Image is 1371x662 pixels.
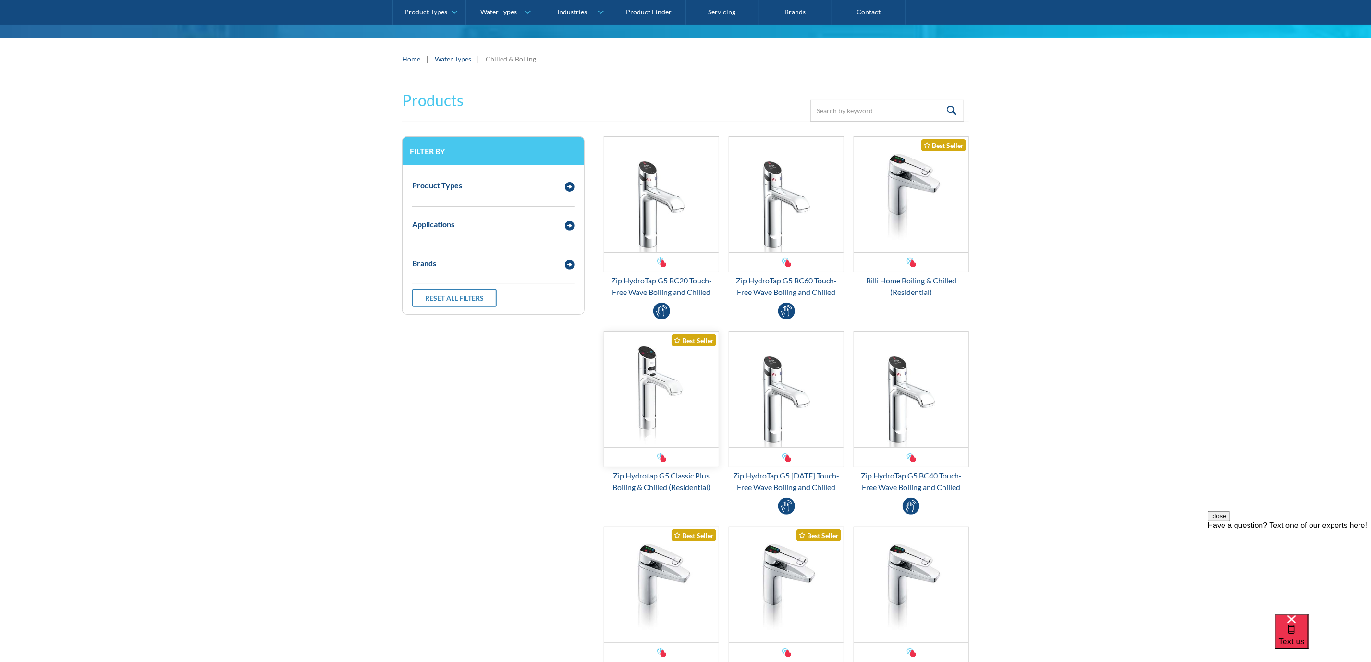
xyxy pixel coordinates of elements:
[921,139,966,151] div: Best Seller
[476,53,481,64] div: |
[729,137,844,252] img: Zip HydroTap G5 BC60 Touch-Free Wave Boiling and Chilled
[796,529,841,541] div: Best Seller
[672,334,716,346] div: Best Seller
[729,275,844,298] div: Zip HydroTap G5 BC60 Touch-Free Wave Boiling and Chilled
[854,527,968,642] img: Billi Quadra 4180 Boiling & Chilled - 350/175 (Commercial)
[854,332,968,447] img: Zip HydroTap G5 BC40 Touch-Free Wave Boiling and Chilled
[729,470,844,493] div: Zip HydroTap G5 [DATE] Touch-Free Wave Boiling and Chilled
[672,529,716,541] div: Best Seller
[486,54,536,64] div: Chilled & Boiling
[412,289,497,307] a: Reset all filters
[1275,614,1371,662] iframe: podium webchat widget bubble
[1208,511,1371,626] iframe: podium webchat widget prompt
[402,89,464,112] h2: Products
[604,275,719,298] div: Zip HydroTap G5 BC20 Touch-Free Wave Boiling and Chilled
[729,136,844,298] a: Zip HydroTap G5 BC60 Touch-Free Wave Boiling and ChilledZip HydroTap G5 BC60 Touch-Free Wave Boil...
[435,54,471,64] a: Water Types
[810,100,964,122] input: Search by keyword
[412,219,454,230] div: Applications
[425,53,430,64] div: |
[404,8,447,16] div: Product Types
[729,332,844,447] img: Zip HydroTap G5 BC100 Touch-Free Wave Boiling and Chilled
[412,257,436,269] div: Brands
[729,527,844,642] img: Billi Quadra Compact Boiling & Chilled 100/150 (Commercial)
[854,137,968,252] img: Billi Home Boiling & Chilled (Residential)
[604,137,719,252] img: Zip HydroTap G5 BC20 Touch-Free Wave Boiling and Chilled
[557,8,587,16] div: Industries
[729,331,844,493] a: Zip HydroTap G5 BC100 Touch-Free Wave Boiling and ChilledZip HydroTap G5 [DATE] Touch-Free Wave B...
[604,331,719,493] a: Zip Hydrotap G5 Classic Plus Boiling & Chilled (Residential)Best SellerZip Hydrotap G5 Classic Pl...
[854,470,969,493] div: Zip HydroTap G5 BC40 Touch-Free Wave Boiling and Chilled
[854,275,969,298] div: Billi Home Boiling & Chilled (Residential)
[854,136,969,298] a: Billi Home Boiling & Chilled (Residential)Best SellerBilli Home Boiling & Chilled (Residential)
[604,136,719,298] a: Zip HydroTap G5 BC20 Touch-Free Wave Boiling and ChilledZip HydroTap G5 BC20 Touch-Free Wave Boil...
[604,470,719,493] div: Zip Hydrotap G5 Classic Plus Boiling & Chilled (Residential)
[481,8,517,16] div: Water Types
[854,331,969,493] a: Zip HydroTap G5 BC40 Touch-Free Wave Boiling and ChilledZip HydroTap G5 BC40 Touch-Free Wave Boil...
[604,527,719,642] img: Billi Eco Boiling & Chilled (Small Commercial)
[410,147,577,156] h3: Filter by
[412,180,462,191] div: Product Types
[604,332,719,447] img: Zip Hydrotap G5 Classic Plus Boiling & Chilled (Residential)
[402,54,420,64] a: Home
